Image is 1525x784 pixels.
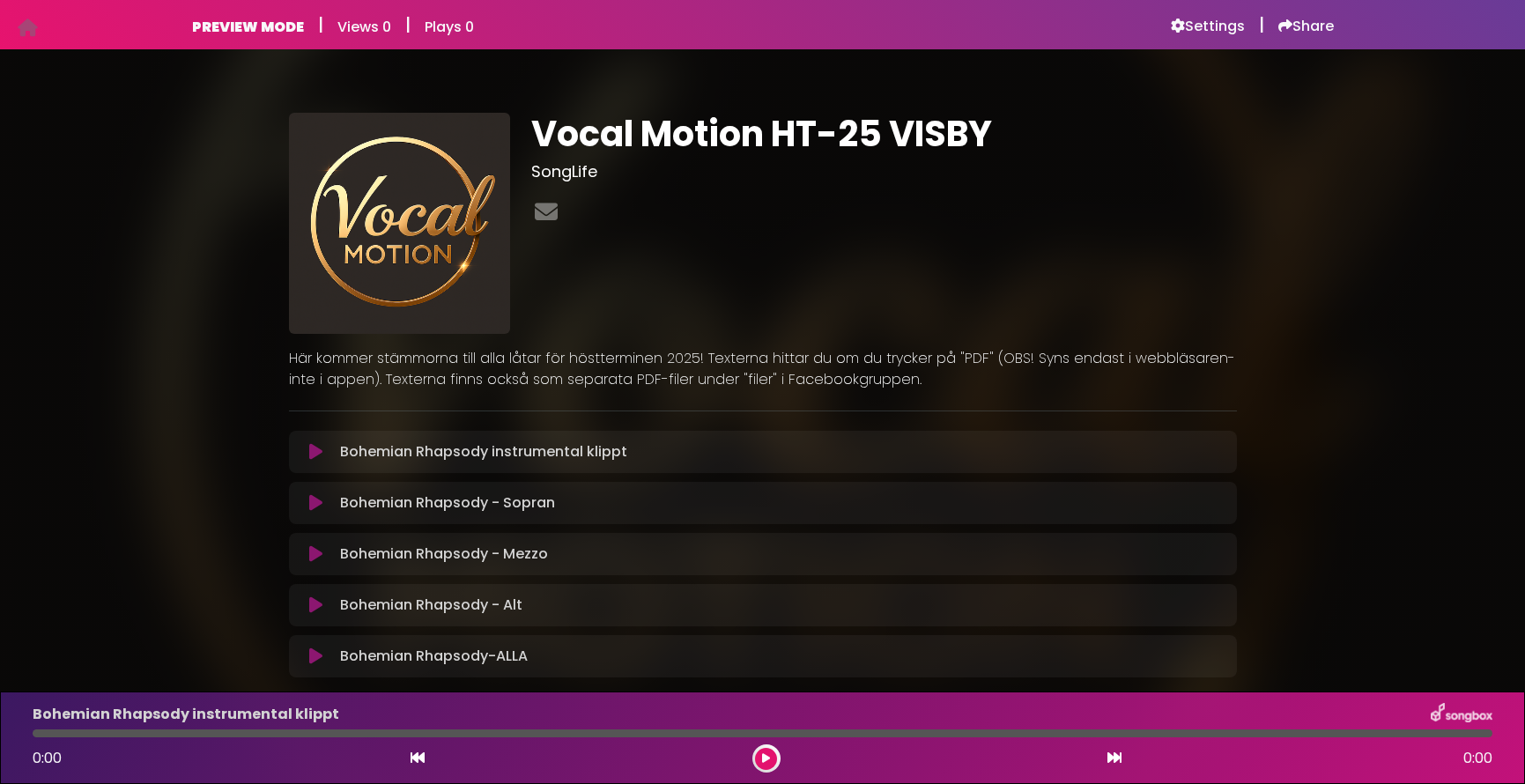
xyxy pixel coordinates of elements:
[1463,748,1492,769] span: 0:00
[33,748,62,768] span: 0:00
[1278,18,1334,35] a: Share
[340,646,528,667] p: Bohemian Rhapsody-ALLA
[405,14,411,35] h5: |
[1171,18,1245,35] a: Settings
[289,348,1237,390] p: Här kommer stämmorna till alla låtar för höstterminen 2025! Texterna hittar du om du trycker på "...
[531,113,1237,155] h1: Vocal Motion HT-25 VISBY
[337,18,391,35] h6: Views 0
[289,113,510,334] img: pGlB4Q9wSIK9SaBErEAn
[33,704,339,725] p: Bohemian Rhapsody instrumental klippt
[340,544,548,565] p: Bohemian Rhapsody - Mezzo
[192,18,304,35] h6: PREVIEW MODE
[318,14,323,35] h5: |
[425,18,474,35] h6: Plays 0
[1259,14,1264,35] h5: |
[531,162,1237,181] h3: SongLife
[340,492,555,514] p: Bohemian Rhapsody - Sopran
[340,595,522,616] p: Bohemian Rhapsody - Alt
[340,441,627,462] p: Bohemian Rhapsody instrumental klippt
[1431,703,1492,726] img: songbox-logo-white.png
